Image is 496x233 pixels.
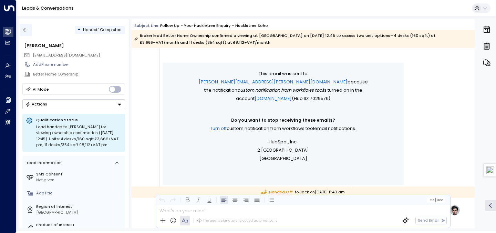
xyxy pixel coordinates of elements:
[33,62,125,68] div: AddPhone number
[22,99,125,109] div: Button group with a nested menu
[36,190,123,196] div: AddTitle
[197,124,369,133] p: email notifications.
[197,70,369,103] p: This email was sent to because the notification is turned on in the account (Hub ID: 7029576)
[36,177,123,183] div: Not given
[33,71,125,77] div: Better Home Ownership
[255,94,292,103] a: [DOMAIN_NAME]
[199,78,348,86] a: [PERSON_NAME][EMAIL_ADDRESS][PERSON_NAME][DOMAIN_NAME]
[132,186,475,198] div: to Jack on [DATE] 11:40 am
[22,5,74,11] a: Leads & Conversations
[36,117,122,123] p: Qualification Status
[160,23,268,29] div: Follow up - Your Huckletree Enquiry - Huckletree Soho
[24,42,125,49] div: [PERSON_NAME]
[430,198,443,202] span: Cc Bcc
[134,23,159,28] span: Subject Line:
[435,198,436,202] span: |
[261,189,293,195] span: Handed Off
[197,138,369,163] p: HubSpot, Inc. 2 [GEOGRAPHIC_DATA] [GEOGRAPHIC_DATA]
[197,218,277,223] div: The agent signature is added automatically
[22,99,125,109] button: Actions
[77,25,81,35] div: •
[36,171,123,177] label: SMS Consent
[83,27,122,32] span: Handoff Completed
[25,160,62,166] div: Lead Information
[36,222,123,228] label: Product of Interest
[33,86,49,93] div: AI Mode
[158,196,166,204] button: Undo
[169,196,177,204] button: Redo
[427,197,445,203] button: Cc|Bcc
[227,124,314,133] span: Custom notification from workflows tool
[33,52,100,58] span: [EMAIL_ADDRESS][DOMAIN_NAME]
[25,102,47,107] div: Actions
[237,86,323,94] span: Custom notification from workflows tool
[210,124,227,133] a: Turn off
[134,32,471,46] div: Broker lead Better Home Ownership confirmed a viewing at [GEOGRAPHIC_DATA] on [DATE] 12:45 to ass...
[36,204,123,210] label: Region of Interest
[231,116,335,124] span: Do you want to stop receiving these emails?
[33,52,100,58] span: hello@tallymarket.co.uk
[449,205,460,216] img: profile-logo.png
[36,124,122,148] div: Lead handed to [PERSON_NAME] for viewing ownership confirmation ([DATE] 12:45). Units: 4 desks/16...
[36,210,123,215] div: [GEOGRAPHIC_DATA]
